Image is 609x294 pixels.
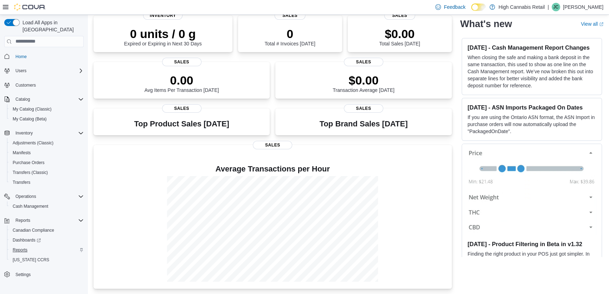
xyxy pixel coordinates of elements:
span: Transfers [13,180,30,185]
button: Inventory [1,128,86,138]
h3: [DATE] - Cash Management Report Changes [468,44,596,51]
button: [US_STATE] CCRS [7,255,86,265]
button: Settings [1,269,86,279]
button: Canadian Compliance [7,225,86,235]
span: Cash Management [13,204,48,209]
span: Sales [253,141,292,149]
span: Cash Management [10,202,84,211]
span: Dashboards [10,236,84,244]
button: Transfers (Classic) [7,168,86,177]
button: Inventory [13,129,36,137]
span: Manifests [13,150,31,156]
span: Transfers [10,178,84,187]
a: Purchase Orders [10,158,47,167]
h4: Average Transactions per Hour [99,165,446,173]
span: Inventory [143,11,182,20]
span: Operations [15,194,36,199]
a: Settings [13,270,33,279]
input: Dark Mode [471,4,486,11]
button: Users [1,66,86,76]
span: Home [13,52,84,61]
button: Catalog [1,94,86,104]
span: Operations [13,192,84,201]
div: Expired or Expiring in Next 30 Days [124,27,202,46]
span: Home [15,54,27,60]
span: My Catalog (Classic) [10,105,84,113]
span: Manifests [10,149,84,157]
p: [PERSON_NAME] [563,3,603,11]
span: Users [15,68,26,74]
span: Sales [344,58,383,66]
a: Transfers [10,178,33,187]
a: Canadian Compliance [10,226,57,234]
span: Purchase Orders [10,158,84,167]
button: My Catalog (Beta) [7,114,86,124]
button: My Catalog (Classic) [7,104,86,114]
span: Adjustments (Classic) [13,140,53,146]
button: Reports [13,216,33,225]
button: Catalog [13,95,33,104]
a: Transfers (Classic) [10,168,51,177]
span: Sales [162,58,201,66]
span: [US_STATE] CCRS [13,257,49,263]
a: My Catalog (Beta) [10,115,50,123]
span: My Catalog (Beta) [10,115,84,123]
button: Manifests [7,148,86,158]
span: Dashboards [13,237,41,243]
div: Avg Items Per Transaction [DATE] [145,73,219,93]
span: Purchase Orders [13,160,45,165]
button: Operations [13,192,39,201]
h3: Top Product Sales [DATE] [134,120,229,128]
button: Users [13,67,29,75]
p: $0.00 [333,73,395,87]
a: Home [13,52,30,61]
button: Purchase Orders [7,158,86,168]
button: Adjustments (Classic) [7,138,86,148]
span: Transfers (Classic) [10,168,84,177]
button: Customers [1,80,86,90]
div: Jack Cayer [552,3,560,11]
span: Transfers (Classic) [13,170,48,175]
a: Reports [10,246,30,254]
span: My Catalog (Classic) [13,106,52,112]
span: Settings [13,270,84,279]
button: Cash Management [7,201,86,211]
a: My Catalog (Classic) [10,105,55,113]
p: High Cannabis Retail [499,3,545,11]
a: Dashboards [10,236,44,244]
h3: [DATE] - ASN Imports Packaged On Dates [468,104,596,111]
h3: [DATE] - Product Filtering in Beta in v1.32 [468,240,596,248]
span: Inventory [13,129,84,137]
span: Users [13,67,84,75]
button: Reports [1,215,86,225]
p: $0.00 [379,27,420,41]
a: Adjustments (Classic) [10,139,56,147]
p: 0.00 [145,73,219,87]
svg: External link [599,22,603,26]
span: JC [553,3,559,11]
p: Finding the right product in your POS just got simpler. In Cova v1.32, you can now filter by Pric... [468,250,596,293]
span: Reports [13,247,27,253]
span: Feedback [444,4,465,11]
div: Transaction Average [DATE] [333,73,395,93]
a: Dashboards [7,235,86,245]
div: Total # Invoices [DATE] [264,27,315,46]
span: Catalog [13,95,84,104]
span: Inventory [15,130,33,136]
span: Settings [15,272,31,277]
span: Reports [13,216,84,225]
span: Sales [274,11,306,20]
button: Transfers [7,177,86,187]
span: Sales [344,104,383,113]
span: Sales [384,11,415,20]
span: Canadian Compliance [10,226,84,234]
h3: Top Brand Sales [DATE] [320,120,408,128]
button: Reports [7,245,86,255]
p: | [547,3,549,11]
span: Adjustments (Classic) [10,139,84,147]
button: Home [1,51,86,62]
span: Canadian Compliance [13,227,54,233]
span: My Catalog (Beta) [13,116,47,122]
span: Catalog [15,96,30,102]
